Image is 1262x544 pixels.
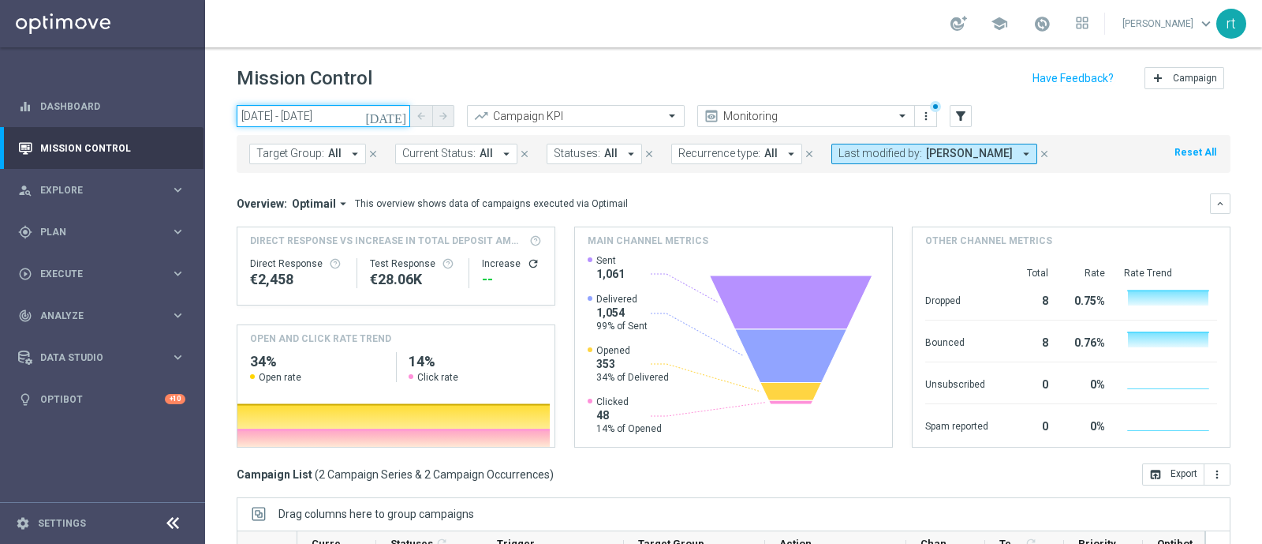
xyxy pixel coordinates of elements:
[292,197,336,211] span: Optimail
[925,412,988,437] div: Spam reported
[1019,147,1033,161] i: arrow_drop_down
[596,293,648,306] span: Delivered
[1173,144,1218,161] button: Reset All
[416,111,427,122] i: arrow_back
[18,309,32,323] i: track_changes
[17,184,186,197] div: person_search Explore keyboard_arrow_right
[17,100,186,113] button: equalizer Dashboard
[930,101,941,112] div: There are unsaved changes
[18,351,170,365] div: Data Studio
[365,109,408,123] i: [DATE]
[17,142,186,155] div: Mission Control
[18,99,32,114] i: equalizer
[328,147,342,160] span: All
[170,224,185,239] i: keyboard_arrow_right
[237,105,410,127] input: Select date range
[1007,370,1048,396] div: 0
[642,145,656,163] button: close
[17,351,186,364] button: Data Studio keyboard_arrow_right
[519,148,530,159] i: close
[40,186,170,195] span: Explore
[1124,267,1217,280] div: Rate Trend
[256,147,324,160] span: Target Group:
[17,310,186,322] button: track_changes Analyze keyboard_arrow_right
[278,508,474,520] span: Drag columns here to group campaigns
[1007,328,1048,354] div: 8
[355,197,628,211] div: This overview shows data of campaigns executed via Optimail
[604,147,618,160] span: All
[237,67,372,90] h1: Mission Control
[395,144,517,164] button: Current Status: All arrow_drop_down
[925,370,988,396] div: Unsubscribed
[18,85,185,127] div: Dashboard
[170,266,185,281] i: keyboard_arrow_right
[40,378,165,420] a: Optibot
[165,394,185,404] div: +10
[596,320,648,332] span: 99% of Sent
[527,257,540,270] button: refresh
[596,344,669,357] span: Opened
[17,226,186,238] div: gps_fixed Plan keyboard_arrow_right
[18,183,170,197] div: Explore
[624,147,638,161] i: arrow_drop_down
[17,268,186,280] button: play_circle_outline Execute keyboard_arrow_right
[17,393,186,406] div: lightbulb Optibot +10
[1149,468,1162,481] i: open_in_browser
[596,396,662,408] span: Clicked
[315,467,319,482] span: (
[671,144,802,164] button: Recurrence type: All arrow_drop_down
[319,467,550,482] span: 2 Campaign Series & 2 Campaign Occurrences
[1197,15,1215,32] span: keyboard_arrow_down
[1067,412,1105,437] div: 0%
[804,148,815,159] i: close
[438,111,449,122] i: arrow_forward
[40,353,170,362] span: Data Studio
[1067,370,1105,396] div: 0%
[644,148,655,159] i: close
[249,144,366,164] button: Target Group: All arrow_drop_down
[18,392,32,407] i: lightbulb
[250,270,344,289] div: €2,458
[287,197,355,211] button: Optimail arrow_drop_down
[1039,148,1050,159] i: close
[170,182,185,197] i: keyboard_arrow_right
[925,287,988,312] div: Dropped
[259,371,301,384] span: Open rate
[363,105,410,129] button: [DATE]
[588,234,708,248] h4: Main channel metrics
[368,148,379,159] i: close
[1204,463,1230,486] button: more_vert
[926,147,1013,160] span: [PERSON_NAME]
[517,145,532,163] button: close
[40,311,170,321] span: Analyze
[596,357,669,371] span: 353
[596,306,648,320] span: 1,054
[1173,73,1217,84] span: Campaign
[18,183,32,197] i: person_search
[1216,9,1246,39] div: rt
[697,105,915,127] ng-select: Monitoring
[802,145,816,163] button: close
[237,467,554,482] h3: Campaign List
[250,332,391,346] h4: OPEN AND CLICK RATE TREND
[473,108,489,124] i: trending_up
[18,378,185,420] div: Optibot
[1067,267,1105,280] div: Rate
[547,144,642,164] button: Statuses: All arrow_drop_down
[1211,468,1223,481] i: more_vert
[1007,412,1048,437] div: 0
[925,328,988,354] div: Bounced
[467,105,685,127] ng-select: Campaign KPI
[925,234,1052,248] h4: Other channel metrics
[409,352,542,371] h2: 14%
[678,147,760,160] span: Recurrence type:
[1032,73,1114,84] input: Have Feedback?
[499,147,513,161] i: arrow_drop_down
[40,269,170,279] span: Execute
[18,267,32,281] i: play_circle_outline
[596,254,625,267] span: Sent
[764,147,778,160] span: All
